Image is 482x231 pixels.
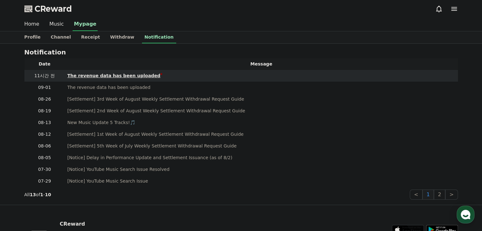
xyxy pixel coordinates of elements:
a: The revenue data has been uploaded [67,72,455,79]
a: [Settlement] 1st Week of August Weekly Settlement Withdrawal Request Guide [67,131,455,138]
a: Home [19,18,44,31]
a: Receipt [76,31,105,43]
p: 09-01 [27,84,62,91]
div: Back on 7:30 PM [35,10,66,16]
a: [Settlement] 5th Week of July Weekly Settlement Withdrawal Request Guide [67,143,455,149]
a: CReward [24,4,72,14]
p: 08-13 [27,119,62,126]
a: Profile [19,31,46,43]
div: Okay, thank you for that information, I'll just have to wait for the updates of the reveune to ap... [32,111,116,137]
div: Thank you! [21,154,105,161]
strong: 13 [30,192,36,197]
span: CReward [35,4,72,14]
p: 08-05 [27,154,62,161]
a: Music [44,18,69,31]
a: [Notice] Delay in Performance Update and Settlement Issuance (as of 8/2) [67,154,455,161]
p: 08-19 [27,108,62,114]
div: If you encounter any issues with performance tracking in the future, please feel free to contact ... [21,161,105,186]
th: Date [24,58,65,70]
a: [Notice] YouTube Music Search Issue Resolved [67,166,455,173]
div: The revenue data has been uploaded [67,72,161,79]
button: > [445,190,458,200]
p: 07-29 [27,178,62,184]
h4: Notification [24,49,66,56]
p: 07-30 [27,166,62,173]
a: Mypage [73,18,98,31]
a: Channel [46,31,76,43]
a: The revenue data has been uploaded [67,84,455,91]
a: [Settlement] 2nd Week of August Weekly Settlement Withdrawal Request Guide [67,108,455,114]
th: Message [65,58,458,70]
p: 08-12 [27,131,62,138]
a: [Notice] YouTube Music Search Issue [67,178,455,184]
div: Creward [20,146,36,151]
p: 08-06 [27,143,62,149]
div: (Please note that the dashboard only displays amounts above $0.01. For values below that, you can... [21,54,105,86]
a: Withdraw [105,31,139,43]
button: 1 [422,190,434,200]
p: 11시간 전 [27,72,62,79]
button: < [410,190,422,200]
strong: 1 [40,192,43,197]
a: Notification [142,31,176,43]
a: [Settlement] 3rd Week of August Weekly Settlement Withdrawal Request Guide [67,96,455,103]
p: 08-26 [27,96,62,103]
p: CReward [60,220,166,228]
strong: 10 [45,192,51,197]
a: New Music Update 5 Tracks!🎵 [67,119,455,126]
p: All of - [24,191,51,198]
button: 2 [434,190,445,200]
div: Creward [35,3,58,10]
